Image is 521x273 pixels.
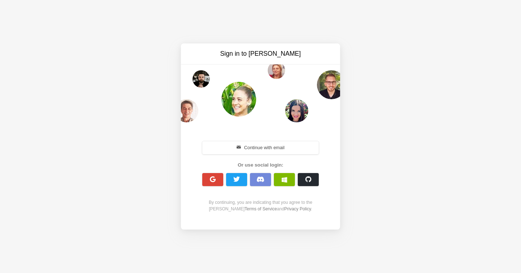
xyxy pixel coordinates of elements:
[198,199,323,212] div: By continuing, you are indicating that you agree to the [PERSON_NAME] and .
[245,206,277,211] a: Terms of Service
[202,141,319,154] button: Continue with email
[198,161,323,169] div: Or use social login:
[200,49,321,58] h3: Sign in to [PERSON_NAME]
[284,206,311,211] a: Privacy Policy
